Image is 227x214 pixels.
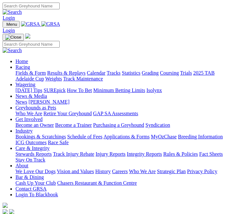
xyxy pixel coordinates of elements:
a: Syndication [145,122,170,128]
span: Menu [6,22,17,27]
div: Bar & Dining [15,180,224,186]
img: logo-grsa-white.png [3,203,8,208]
div: Racing [15,70,224,82]
img: Close [5,35,21,40]
div: Care & Integrity [15,151,224,163]
button: Toggle navigation [3,21,20,28]
div: Get Involved [15,122,224,128]
a: Track Injury Rebate [53,151,94,157]
a: About [15,163,28,168]
a: Get Involved [15,116,43,122]
a: Become a Trainer [55,122,92,128]
input: Search [3,41,60,48]
div: About [15,169,224,174]
a: Statistics [122,70,141,76]
a: Results & Replays [47,70,85,76]
a: Login To Blackbook [15,192,58,197]
a: Login [3,15,15,21]
a: Contact GRSA [15,186,46,191]
img: logo-grsa-white.png [25,33,30,39]
a: 2025 TAB Adelaide Cup [15,70,215,81]
a: Trials [180,70,192,76]
div: Wagering [15,88,224,93]
input: Search [3,3,60,9]
a: Fields & Form [15,70,46,76]
a: Stewards Reports [15,151,52,157]
a: Home [15,59,28,64]
a: Careers [112,169,128,174]
a: Cash Up Your Club [15,180,56,186]
a: Fact Sheets [199,151,223,157]
img: Search [3,9,22,15]
a: Coursing [160,70,179,76]
div: Industry [15,134,224,145]
a: Bookings & Scratchings [15,134,66,139]
a: Tracks [107,70,121,76]
a: Track Maintenance [63,76,103,81]
a: News & Media [15,93,47,99]
img: GRSA [21,21,40,27]
div: News & Media [15,99,224,105]
a: Privacy Policy [187,169,217,174]
a: Minimum Betting Limits [93,88,145,93]
a: Wagering [15,82,35,87]
a: Isolynx [146,88,162,93]
a: Integrity Reports [127,151,162,157]
button: Toggle navigation [3,34,24,41]
a: We Love Our Dogs [15,169,55,174]
a: Bar & Dining [15,174,44,180]
a: Injury Reports [95,151,125,157]
a: SUREpick [44,88,65,93]
a: Care & Integrity [15,145,50,151]
a: Rules & Policies [163,151,198,157]
a: Retire Your Greyhound [44,111,92,116]
a: Grading [142,70,159,76]
a: Stay On Track [15,157,45,163]
a: [PERSON_NAME] [28,99,69,105]
a: GAP SA Assessments [93,111,138,116]
img: Search [3,48,22,53]
a: Login [3,28,15,33]
a: Greyhounds as Pets [15,105,56,110]
a: Race Safe [48,140,68,145]
a: Strategic Plan [157,169,186,174]
a: Become an Owner [15,122,54,128]
div: Greyhounds as Pets [15,111,224,116]
a: Vision and Values [57,169,94,174]
a: Racing [15,64,30,70]
a: [DATE] Tips [15,88,42,93]
img: GRSA [41,21,60,27]
a: MyOzChase [151,134,177,139]
a: ICG Outcomes [15,140,46,145]
a: Industry [15,128,33,134]
a: Schedule of Fees [67,134,102,139]
a: News [15,99,27,105]
a: Weights [45,76,62,81]
a: Who We Are [15,111,42,116]
a: Purchasing a Greyhound [93,122,144,128]
a: How To Bet [67,88,92,93]
a: Applications & Forms [104,134,150,139]
a: Chasers Restaurant & Function Centre [57,180,137,186]
a: History [95,169,111,174]
a: Who We Are [129,169,156,174]
a: Breeding Information [178,134,223,139]
a: Calendar [87,70,105,76]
